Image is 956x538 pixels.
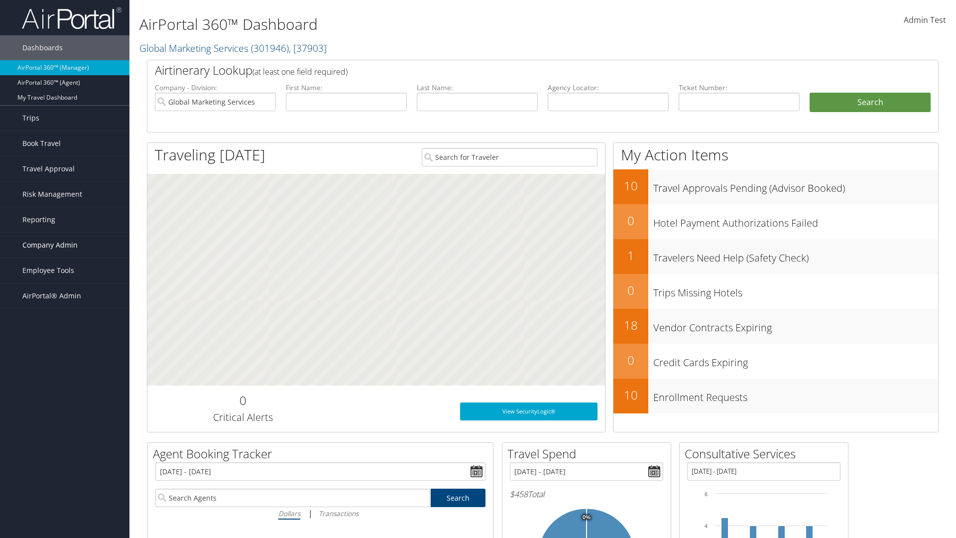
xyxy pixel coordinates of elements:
img: airportal-logo.png [22,6,121,30]
h1: AirPortal 360™ Dashboard [139,14,677,35]
a: 0Credit Cards Expiring [613,344,938,379]
span: Travel Approval [22,156,75,181]
h3: Trips Missing Hotels [653,281,938,300]
button: Search [810,93,931,113]
label: First Name: [286,83,407,93]
label: Last Name: [417,83,538,93]
label: Ticket Number: [679,83,800,93]
span: Dashboards [22,35,63,60]
a: Search [431,489,486,507]
i: Dollars [278,509,300,518]
h2: 10 [613,387,648,403]
h3: Travelers Need Help (Safety Check) [653,246,938,265]
h2: 10 [613,177,648,194]
h2: 0 [613,282,648,299]
h3: Vendor Contracts Expiring [653,316,938,335]
h2: Agent Booking Tracker [153,445,493,462]
a: 0Trips Missing Hotels [613,274,938,309]
span: , [ 37903 ] [289,41,327,55]
h6: Total [510,489,663,500]
h2: 18 [613,317,648,334]
span: Risk Management [22,182,82,207]
h3: Hotel Payment Authorizations Failed [653,211,938,230]
h2: Travel Spend [507,445,671,462]
h1: Traveling [DATE] [155,144,265,165]
a: 18Vendor Contracts Expiring [613,309,938,344]
i: Transactions [319,509,358,518]
span: Company Admin [22,233,78,258]
span: Trips [22,106,39,131]
span: (at least one field required) [252,66,348,77]
span: Admin Test [904,14,946,25]
h3: Travel Approvals Pending (Advisor Booked) [653,176,938,195]
label: Company - Division: [155,83,276,93]
input: Search Agents [155,489,430,507]
a: 0Hotel Payment Authorizations Failed [613,204,938,239]
a: View SecurityLogic® [460,403,597,420]
h3: Critical Alerts [155,410,331,424]
span: Employee Tools [22,258,74,283]
a: Global Marketing Services [139,41,327,55]
tspan: 4 [705,523,708,529]
span: ( 301946 ) [251,41,289,55]
span: $458 [510,489,528,500]
h2: 0 [613,352,648,369]
a: 10Travel Approvals Pending (Advisor Booked) [613,169,938,204]
span: Book Travel [22,131,61,156]
h3: Enrollment Requests [653,386,938,404]
a: 1Travelers Need Help (Safety Check) [613,239,938,274]
input: Search for Traveler [422,148,597,166]
h2: Consultative Services [685,445,848,462]
h2: 0 [155,392,331,409]
h3: Credit Cards Expiring [653,351,938,370]
span: Reporting [22,207,55,232]
label: Agency Locator: [548,83,669,93]
a: Admin Test [904,5,946,36]
div: | [155,507,485,520]
h2: Airtinerary Lookup [155,62,865,79]
h1: My Action Items [613,144,938,165]
h2: 1 [613,247,648,264]
h2: 0 [613,212,648,229]
tspan: 6 [705,491,708,497]
span: AirPortal® Admin [22,283,81,308]
tspan: 0% [583,515,591,521]
a: 10Enrollment Requests [613,379,938,413]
